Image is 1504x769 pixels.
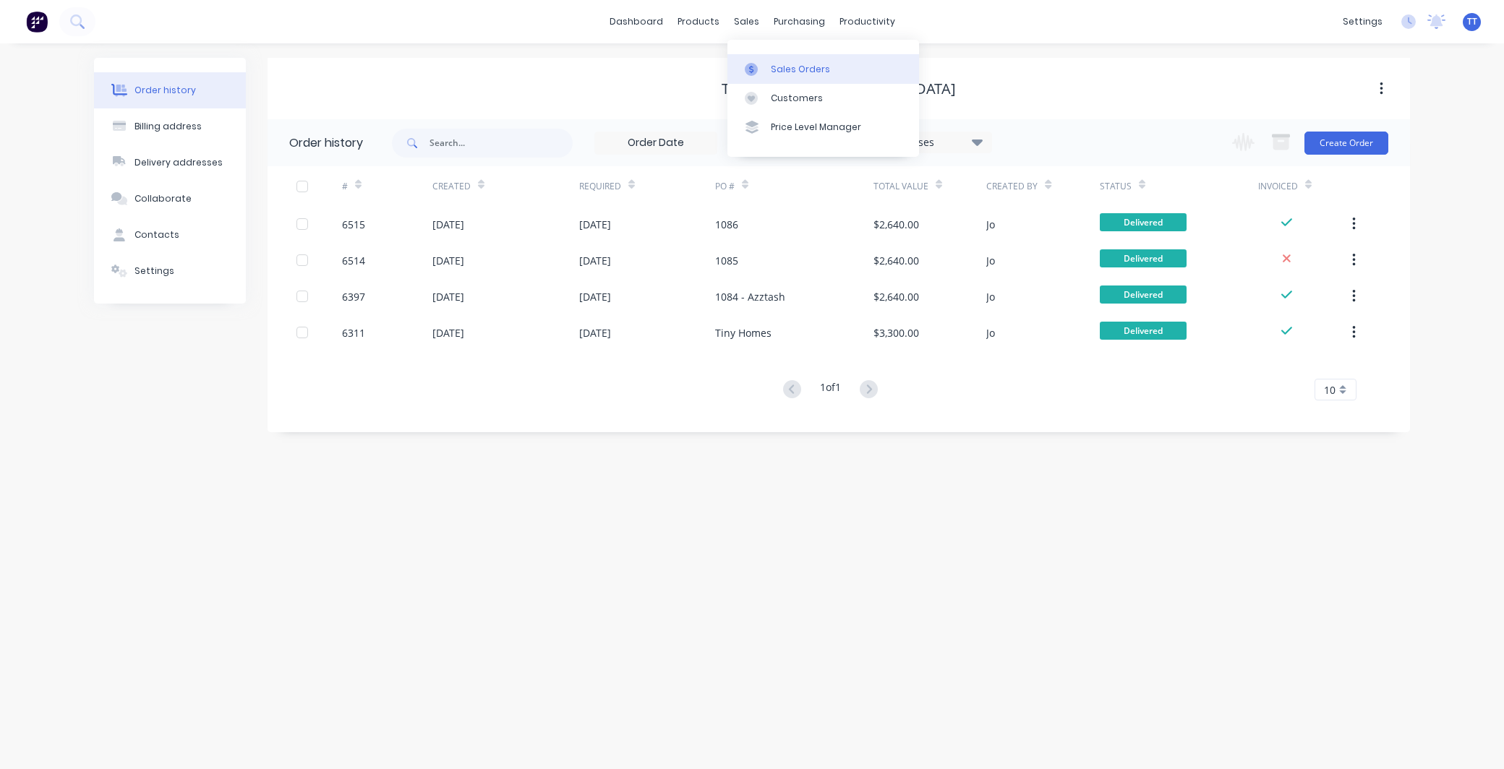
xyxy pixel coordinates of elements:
span: TT [1467,15,1477,28]
div: $2,640.00 [873,289,919,304]
div: Jo [986,253,995,268]
button: Billing address [94,108,246,145]
span: 10 [1324,382,1336,398]
div: purchasing [766,11,832,33]
a: Sales Orders [727,54,919,83]
span: Delivered [1100,322,1187,340]
button: Settings [94,253,246,289]
span: Delivered [1100,285,1187,304]
img: Factory [26,11,48,33]
div: PO # [715,166,873,206]
div: Jo [986,325,995,340]
div: $3,300.00 [873,325,919,340]
div: 1085 [715,253,738,268]
span: Delivered [1100,249,1187,267]
div: Price Level Manager [771,121,861,134]
div: Invoiced [1258,180,1298,193]
div: [DATE] [579,253,611,268]
div: Created By [986,166,1099,206]
div: productivity [832,11,902,33]
div: 1086 [715,217,738,232]
div: Customers [771,92,823,105]
div: Tiny Homes [GEOGRAPHIC_DATA] [722,80,956,98]
input: Order Date [595,132,717,154]
div: $2,640.00 [873,217,919,232]
div: Delivery addresses [134,156,223,169]
div: 6514 [342,253,365,268]
button: Order history [94,72,246,108]
div: products [670,11,727,33]
div: Invoiced [1258,166,1349,206]
div: Order history [289,134,363,152]
span: Delivered [1100,213,1187,231]
div: Order history [134,84,196,97]
div: Created By [986,180,1038,193]
div: $2,640.00 [873,253,919,268]
div: Sales Orders [771,63,830,76]
div: Billing address [134,120,202,133]
div: [DATE] [579,217,611,232]
div: [DATE] [579,289,611,304]
div: [DATE] [432,289,464,304]
div: 6311 [342,325,365,340]
input: Search... [430,129,573,158]
div: PO # [715,180,735,193]
div: Created [432,166,579,206]
div: [DATE] [432,325,464,340]
button: Create Order [1304,132,1388,155]
button: Collaborate [94,181,246,217]
div: Total Value [873,166,986,206]
div: sales [727,11,766,33]
div: # [342,180,348,193]
div: Total Value [873,180,928,193]
div: Required [579,166,715,206]
div: Tiny Homes [715,325,772,340]
div: [DATE] [432,253,464,268]
div: Jo [986,217,995,232]
div: Jo [986,289,995,304]
div: Collaborate [134,192,192,205]
div: 1 of 1 [820,379,841,400]
div: # [342,166,432,206]
div: 6515 [342,217,365,232]
div: [DATE] [579,325,611,340]
div: Status [1100,180,1132,193]
div: 6397 [342,289,365,304]
button: Delivery addresses [94,145,246,181]
div: Required [579,180,621,193]
a: Price Level Manager [727,113,919,142]
div: Contacts [134,228,179,241]
div: [DATE] [432,217,464,232]
div: Status [1100,166,1258,206]
a: dashboard [602,11,670,33]
div: 22 Statuses [870,134,991,150]
button: Contacts [94,217,246,253]
div: Settings [134,265,174,278]
a: Customers [727,84,919,113]
div: Created [432,180,471,193]
div: settings [1336,11,1390,33]
div: 1084 - Azztash [715,289,785,304]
